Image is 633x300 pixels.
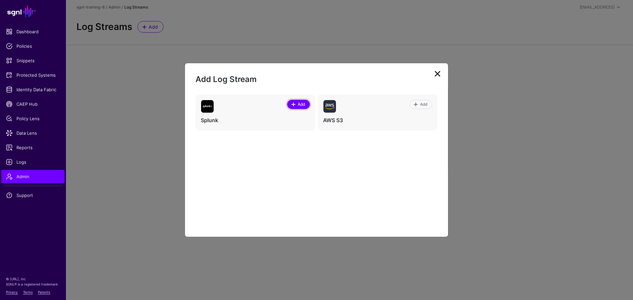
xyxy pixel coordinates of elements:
[287,100,310,109] a: Add
[201,117,310,124] h4: Splunk
[196,74,437,85] h2: Add Log Stream
[419,101,428,107] span: Add
[297,101,306,107] span: Add
[201,100,214,113] img: svg+xml;base64,PHN2ZyB3aWR0aD0iNjQiIGhlaWdodD0iNjQiIHZpZXdCb3g9IjAgMCA2NCA2NCIgZmlsbD0ibm9uZSIgeG...
[409,100,432,109] a: Add
[323,117,432,124] h4: AWS S3
[323,100,336,113] img: svg+xml;base64,PHN2ZyB3aWR0aD0iNjQiIGhlaWdodD0iNjQiIHZpZXdCb3g9IjAgMCA2NCA2NCIgZmlsbD0ibm9uZSIgeG...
